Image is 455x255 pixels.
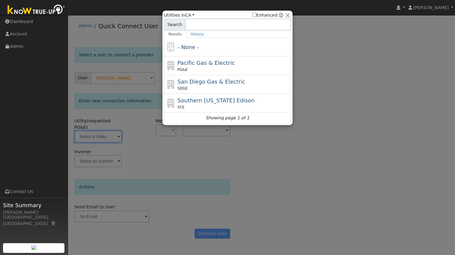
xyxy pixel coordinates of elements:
[31,245,36,250] img: retrieve
[186,31,208,38] a: History
[164,12,195,18] span: Utilities in
[178,86,188,91] span: SDGE
[3,214,65,227] div: [GEOGRAPHIC_DATA], [GEOGRAPHIC_DATA]
[164,31,186,38] a: Results
[252,13,256,17] input: Enhanced
[252,12,283,18] span: Show enhanced providers
[51,221,56,226] a: Map
[178,78,245,85] span: San Diego Gas & Electric
[185,13,195,18] a: CA
[164,18,185,31] span: Search
[5,3,68,17] img: Know True-Up
[279,13,283,18] a: Enhanced Providers
[178,60,235,66] span: Pacific Gas & Electric
[178,67,188,72] span: PG&E
[178,44,199,50] span: - None -
[178,97,255,104] span: Southern [US_STATE] Edison
[3,209,65,216] div: [PERSON_NAME]
[3,201,65,209] span: Site Summary
[178,104,185,110] span: SCE
[206,115,249,121] i: Showing page 1 of 1
[252,12,277,18] label: Enhanced
[413,5,449,10] span: [PERSON_NAME]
